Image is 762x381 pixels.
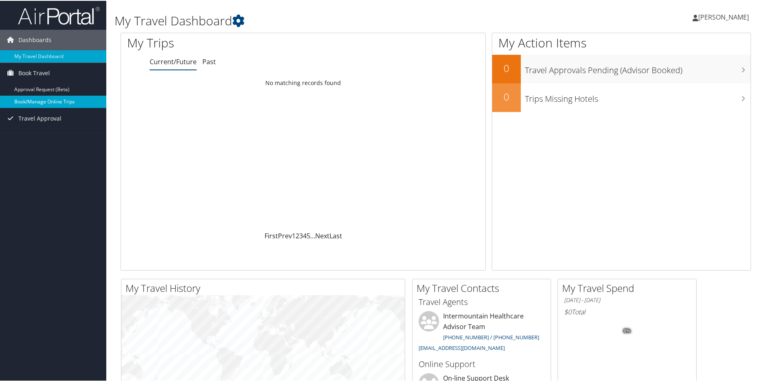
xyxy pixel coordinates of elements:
span: Book Travel [18,62,50,83]
h3: Online Support [419,358,545,369]
a: 2 [296,231,299,240]
a: 0Travel Approvals Pending (Advisor Booked) [492,54,751,83]
img: airportal-logo.png [18,5,100,25]
a: Past [202,56,216,65]
a: [EMAIL_ADDRESS][DOMAIN_NAME] [419,343,505,351]
span: $0 [564,307,571,316]
h3: Travel Agents [419,296,545,307]
a: Current/Future [150,56,197,65]
li: Intermountain Healthcare Advisor Team [415,310,549,354]
a: 1 [292,231,296,240]
span: … [310,231,315,240]
a: Prev [278,231,292,240]
a: First [264,231,278,240]
span: [PERSON_NAME] [698,12,749,21]
a: [PERSON_NAME] [693,4,757,29]
h3: Travel Approvals Pending (Advisor Booked) [525,60,751,75]
h1: My Trips [127,34,327,51]
h2: My Travel Spend [562,280,696,294]
h6: Total [564,307,690,316]
td: No matching records found [121,75,485,90]
h3: Trips Missing Hotels [525,88,751,104]
a: Next [315,231,329,240]
h1: My Action Items [492,34,751,51]
a: 5 [307,231,310,240]
a: [PHONE_NUMBER] / [PHONE_NUMBER] [443,333,539,340]
h2: My Travel History [126,280,405,294]
a: 0Trips Missing Hotels [492,83,751,111]
h2: 0 [492,61,521,74]
a: Last [329,231,342,240]
h2: 0 [492,89,521,103]
tspan: 0% [624,328,630,333]
h1: My Travel Dashboard [114,11,543,29]
a: 4 [303,231,307,240]
span: Travel Approval [18,108,61,128]
h2: My Travel Contacts [417,280,551,294]
span: Dashboards [18,29,52,49]
a: 3 [299,231,303,240]
h6: [DATE] - [DATE] [564,296,690,303]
